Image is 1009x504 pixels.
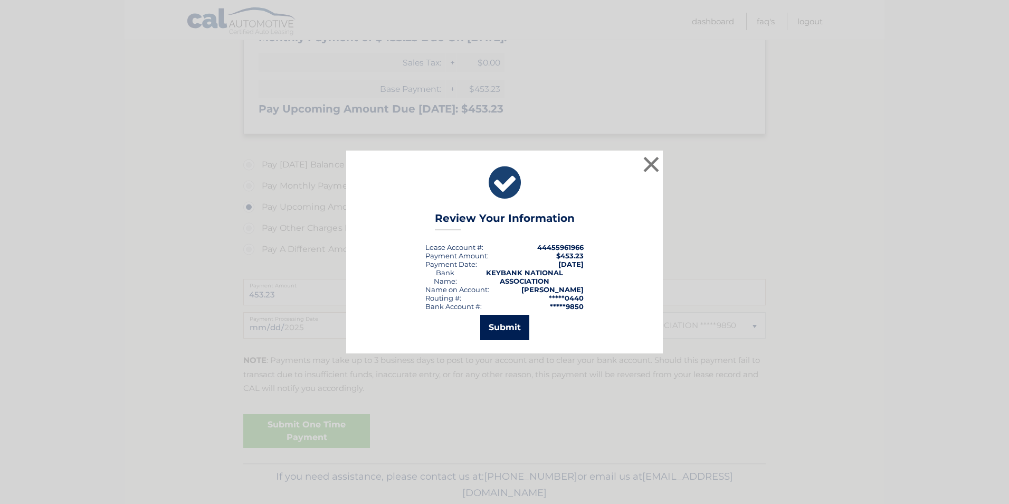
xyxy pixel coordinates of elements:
[425,251,489,260] div: Payment Amount:
[435,212,575,230] h3: Review Your Information
[537,243,584,251] strong: 44455961966
[425,268,465,285] div: Bank Name:
[558,260,584,268] span: [DATE]
[425,243,483,251] div: Lease Account #:
[641,154,662,175] button: ×
[521,285,584,294] strong: [PERSON_NAME]
[480,315,529,340] button: Submit
[486,268,563,285] strong: KEYBANK NATIONAL ASSOCIATION
[425,302,482,311] div: Bank Account #:
[425,285,489,294] div: Name on Account:
[425,260,475,268] span: Payment Date
[425,294,461,302] div: Routing #:
[425,260,477,268] div: :
[556,251,584,260] span: $453.23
